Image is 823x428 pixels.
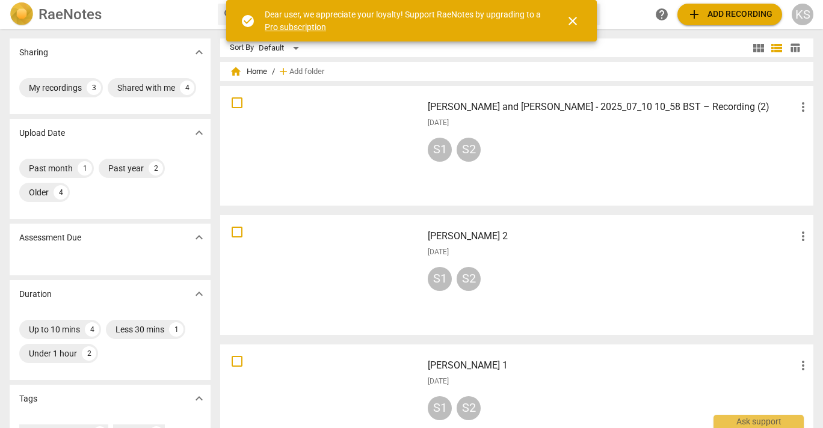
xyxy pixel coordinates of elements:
span: expand_more [192,126,206,140]
div: Past month [29,162,73,174]
p: Duration [19,288,52,301]
span: more_vert [796,229,810,243]
span: Add folder [289,67,324,76]
p: Sharing [19,46,48,59]
span: search [223,7,237,22]
div: Older [29,186,49,198]
span: help [655,7,669,22]
span: more_vert [796,358,810,373]
span: [DATE] [428,376,449,387]
div: Less 30 mins [116,323,164,335]
div: Ask support [714,415,804,428]
div: S1 [428,267,452,291]
p: Assessment Due [19,231,81,244]
span: Add recording [687,7,772,22]
p: Upload Date [19,127,65,139]
div: 2 [149,161,163,176]
span: close [566,14,580,28]
a: Pro subscription [265,22,326,32]
span: view_module [751,41,766,55]
span: expand_more [192,391,206,406]
a: [PERSON_NAME] and [PERSON_NAME] - 2025_07_10 10_58 BST – Recording (2)[DATE]S1S2 [224,90,809,201]
div: Dear user, we appreciate your loyalty! Support RaeNotes by upgrading to a [265,8,544,33]
div: S2 [457,396,481,420]
span: [DATE] [428,247,449,257]
span: expand_more [192,230,206,245]
div: 4 [180,81,194,95]
span: [DATE] [428,118,449,128]
span: table_chart [789,42,801,53]
h2: RaeNotes [39,6,102,23]
div: Shared with me [117,82,175,94]
div: S2 [457,138,481,162]
div: Under 1 hour [29,347,77,359]
p: Tags [19,393,37,405]
span: Home [230,66,267,78]
button: Show more [190,43,208,61]
img: Logo [10,2,34,26]
h3: Katharine 2 [428,229,796,243]
span: expand_more [192,287,206,301]
span: home [230,66,242,78]
button: Show more [190,285,208,303]
button: Tile view [750,39,768,57]
span: add [277,66,289,78]
div: 2 [82,346,96,361]
div: Default [259,38,303,58]
h3: Katharine 1 [428,358,796,373]
div: S1 [428,138,452,162]
div: Sort By [230,43,254,52]
button: Show more [190,124,208,142]
span: expand_more [192,45,206,60]
a: LogoRaeNotes [10,2,208,26]
button: Upload [677,4,782,25]
div: Past year [108,162,144,174]
div: S1 [428,396,452,420]
div: S2 [457,267,481,291]
a: Help [651,4,673,25]
button: List view [768,39,786,57]
div: Up to 10 mins [29,323,80,335]
a: [PERSON_NAME] 2[DATE]S1S2 [224,219,809,331]
div: 4 [54,185,68,200]
h3: Becki Young and Katharine Segal - 2025_07_10 10_58 BST – Recording (2) [428,100,796,114]
button: KS [792,4,813,25]
button: Table view [786,39,804,57]
div: 1 [169,322,183,337]
span: add [687,7,701,22]
span: more_vert [796,100,810,114]
span: view_list [769,41,784,55]
button: Close [558,7,587,35]
span: check_circle [241,14,255,28]
div: 3 [87,81,101,95]
div: 1 [78,161,92,176]
button: Show more [190,228,208,246]
div: 4 [85,322,99,337]
button: Show more [190,390,208,408]
span: / [272,67,275,76]
div: My recordings [29,82,82,94]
